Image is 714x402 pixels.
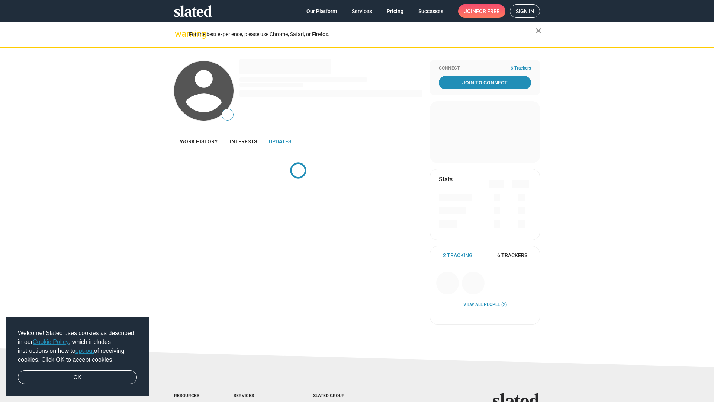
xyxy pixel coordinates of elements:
[18,329,137,364] span: Welcome! Slated uses cookies as described in our , which includes instructions on how to of recei...
[352,4,372,18] span: Services
[463,302,507,308] a: View all People (2)
[476,4,499,18] span: for free
[439,66,531,71] div: Connect
[510,4,540,18] a: Sign in
[418,4,443,18] span: Successes
[33,339,69,345] a: Cookie Policy
[534,26,543,35] mat-icon: close
[189,29,535,39] div: For the best experience, please use Chrome, Safari, or Firefox.
[174,393,204,399] div: Resources
[346,4,378,18] a: Services
[75,348,94,354] a: opt-out
[511,66,531,71] span: 6 Trackers
[174,133,224,150] a: Work history
[439,76,531,89] a: Join To Connect
[224,133,263,150] a: Interests
[458,4,505,18] a: Joinfor free
[313,393,364,399] div: Slated Group
[516,5,534,17] span: Sign in
[234,393,283,399] div: Services
[387,4,403,18] span: Pricing
[443,252,473,259] span: 2 Tracking
[464,4,499,18] span: Join
[412,4,449,18] a: Successes
[497,252,527,259] span: 6 Trackers
[263,133,297,150] a: Updates
[306,4,337,18] span: Our Platform
[439,175,453,183] mat-card-title: Stats
[222,110,233,120] span: —
[180,138,218,144] span: Work history
[300,4,343,18] a: Our Platform
[269,138,291,144] span: Updates
[175,29,184,38] mat-icon: warning
[18,370,137,385] a: dismiss cookie message
[381,4,409,18] a: Pricing
[6,317,149,396] div: cookieconsent
[230,138,257,144] span: Interests
[440,76,530,89] span: Join To Connect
